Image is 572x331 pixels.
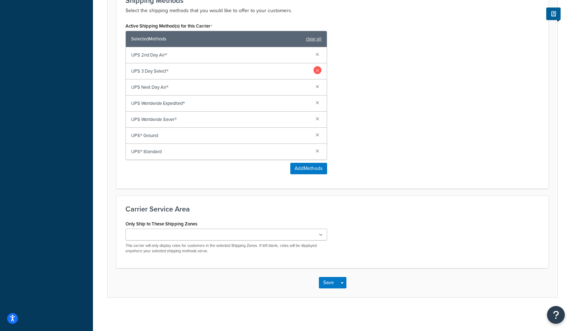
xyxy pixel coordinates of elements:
[125,243,327,254] p: This carrier will only display rates for customers in the selected Shipping Zones. If left blank,...
[131,66,310,76] span: UPS 3 Day Select®
[131,82,310,92] span: UPS Next Day Air®
[125,205,539,213] h3: Carrier Service Area
[131,50,310,60] span: UPS 2nd Day Air®
[125,221,197,227] label: Only Ship to These Shipping Zones
[125,23,212,29] label: Active Shipping Method(s) for this Carrier
[306,34,321,44] a: clear all
[131,147,310,157] span: UPS® Standard
[319,277,338,288] button: Save
[290,163,327,174] button: AddMethods
[547,306,565,324] button: Open Resource Center
[546,8,561,20] button: Show Help Docs
[125,6,539,15] p: Select the shipping methods that you would like to offer to your customers.
[131,98,310,108] span: UPS Worldwide Expedited®
[131,115,310,125] span: UPS Worldwide Saver®
[131,34,302,44] span: Selected Methods
[131,131,310,141] span: UPS® Ground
